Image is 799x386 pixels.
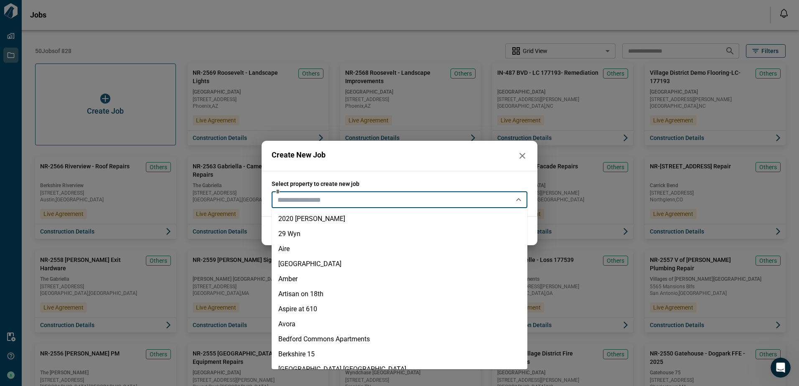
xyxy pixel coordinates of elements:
button: Close [513,194,524,206]
li: 29 Wyn [272,226,527,241]
li: Amber [272,272,527,287]
li: 2020 [PERSON_NAME] [272,211,527,226]
li: Aspire at 610 [272,302,527,317]
li: Aire [272,241,527,256]
li: Bedford Commons Apartments [272,332,527,347]
li: Avora [272,317,527,332]
li: Artisan on 18th [272,287,527,302]
iframe: Intercom live chat [771,358,791,378]
span: Create New Job [272,151,326,161]
span: Select property to create new job [272,180,527,188]
li: [GEOGRAPHIC_DATA] [GEOGRAPHIC_DATA] [272,362,527,377]
li: Berkshire 15 [272,347,527,362]
li: [GEOGRAPHIC_DATA] [272,256,527,272]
